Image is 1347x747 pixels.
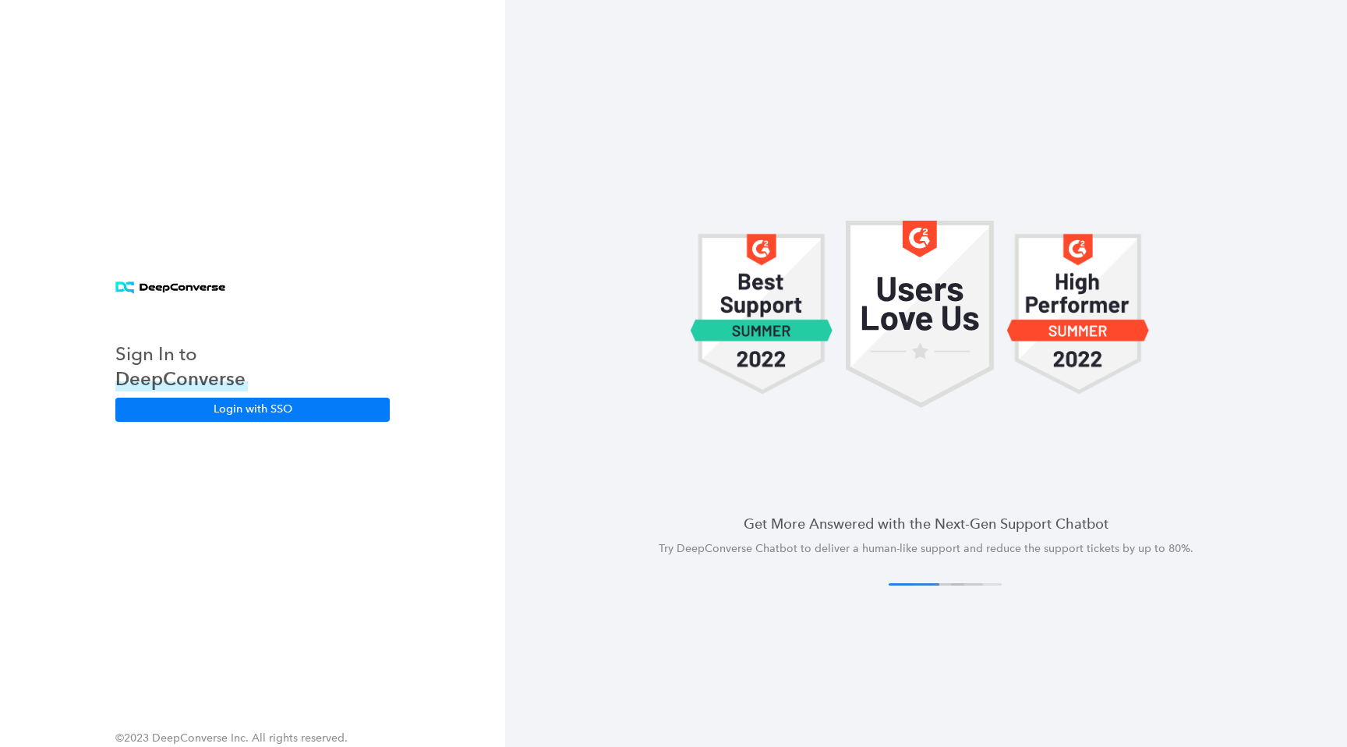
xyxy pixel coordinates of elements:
img: horizontal logo [115,281,225,295]
span: Try DeepConverse Chatbot to deliver a human-like support and reduce the support tickets by up to ... [659,542,1193,555]
button: 1 [889,583,939,586]
img: carousel 1 [846,221,994,408]
h3: Sign In to [115,342,248,366]
img: carousel 1 [1006,221,1150,408]
button: 2 [914,583,964,586]
button: Login with SSO [115,398,390,421]
h3: DeepConverse [115,366,248,391]
h4: Get More Answered with the Next-Gen Support Chatbot [543,514,1310,533]
img: carousel 1 [690,221,833,408]
span: ©2023 DeepConverse Inc. All rights reserved. [115,731,348,745]
button: 3 [932,583,983,586]
button: 4 [951,583,1002,586]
